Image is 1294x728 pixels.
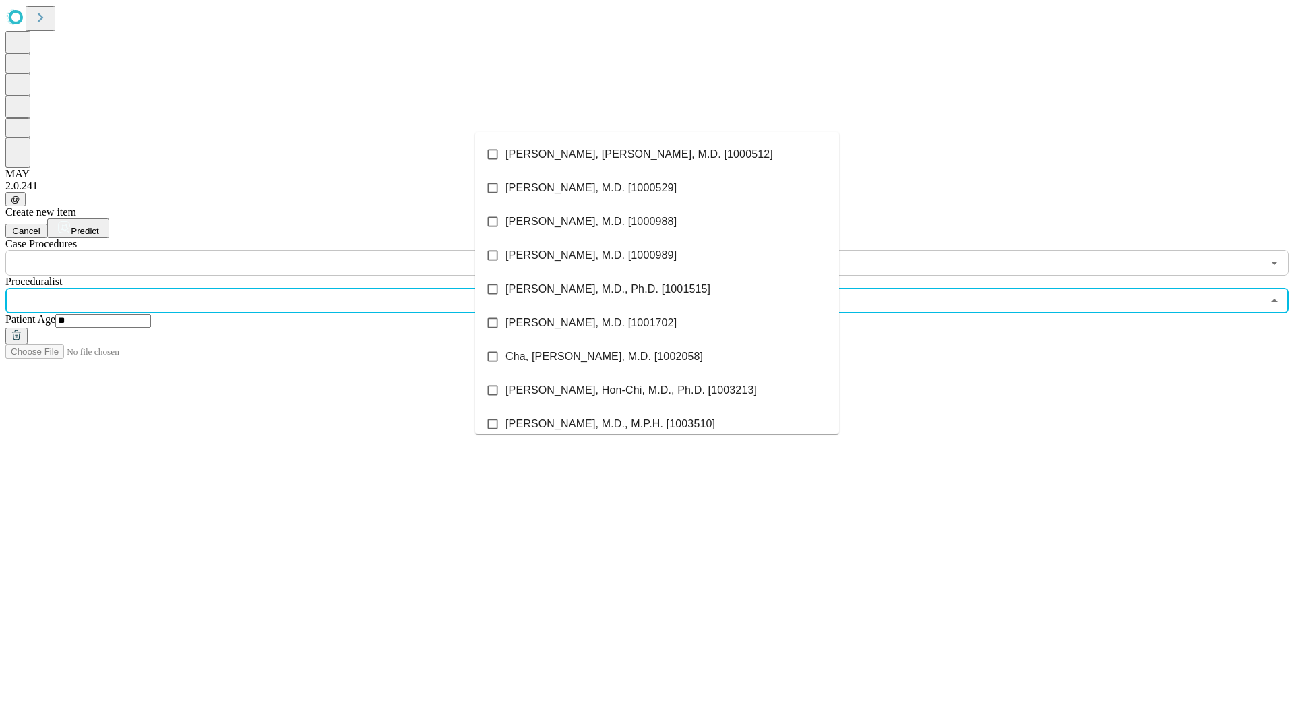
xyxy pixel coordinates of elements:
[5,168,1289,180] div: MAY
[12,226,40,236] span: Cancel
[505,247,677,264] span: [PERSON_NAME], M.D. [1000989]
[11,194,20,204] span: @
[5,276,62,287] span: Proceduralist
[505,146,773,162] span: [PERSON_NAME], [PERSON_NAME], M.D. [1000512]
[5,224,47,238] button: Cancel
[71,226,98,236] span: Predict
[1265,291,1284,310] button: Close
[5,180,1289,192] div: 2.0.241
[505,416,715,432] span: [PERSON_NAME], M.D., M.P.H. [1003510]
[5,206,76,218] span: Create new item
[1265,253,1284,272] button: Open
[505,281,710,297] span: [PERSON_NAME], M.D., Ph.D. [1001515]
[505,348,703,365] span: Cha, [PERSON_NAME], M.D. [1002058]
[505,315,677,331] span: [PERSON_NAME], M.D. [1001702]
[505,382,757,398] span: [PERSON_NAME], Hon-Chi, M.D., Ph.D. [1003213]
[47,218,109,238] button: Predict
[5,238,77,249] span: Scheduled Procedure
[5,313,55,325] span: Patient Age
[505,180,677,196] span: [PERSON_NAME], M.D. [1000529]
[505,214,677,230] span: [PERSON_NAME], M.D. [1000988]
[5,192,26,206] button: @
